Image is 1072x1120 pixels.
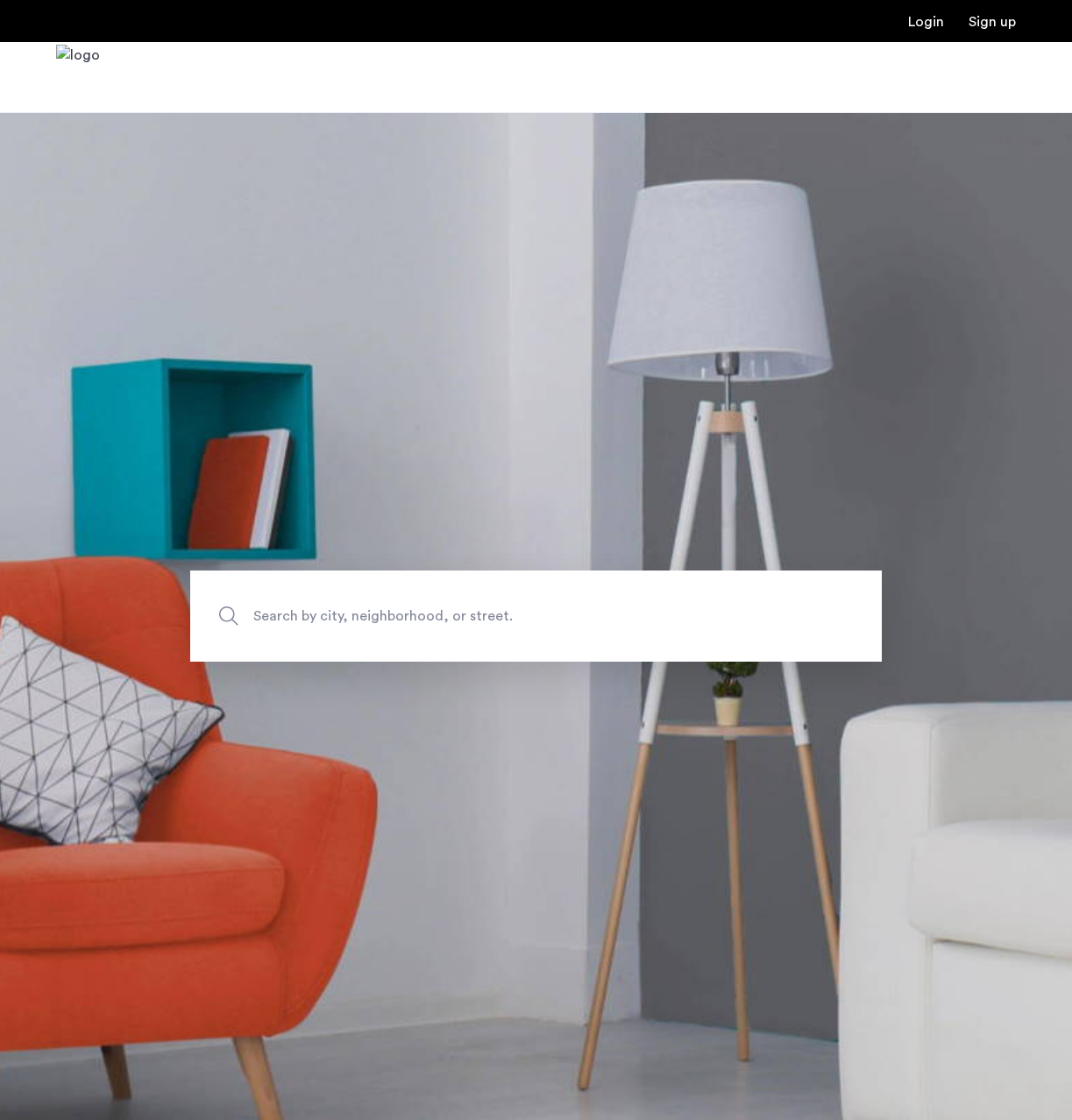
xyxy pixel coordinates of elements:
a: Registration [969,15,1016,29]
a: Cazamio Logo [56,45,100,110]
a: Login [908,15,944,29]
input: Apartment Search [190,571,882,662]
span: Search by city, neighborhood, or street. [253,605,737,628]
img: logo [56,45,100,110]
